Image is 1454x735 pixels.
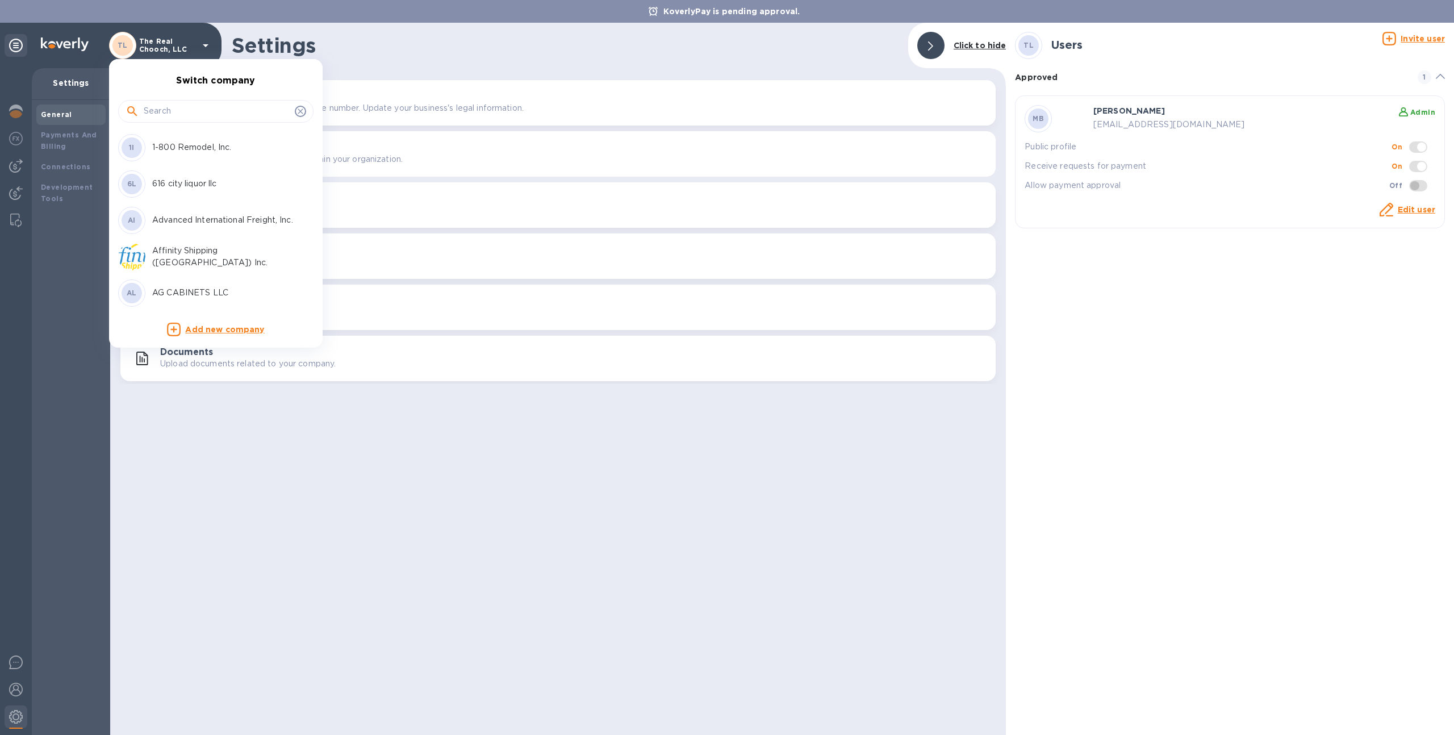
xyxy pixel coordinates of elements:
p: 1-800 Remodel, Inc. [152,141,295,153]
iframe: Chat Widget [1397,680,1454,735]
input: Search [144,103,290,120]
p: Add new company [185,324,264,336]
b: 6L [127,179,137,188]
b: AI [128,216,136,224]
b: AL [127,289,137,297]
p: AG CABINETS LLC [152,287,295,299]
b: 1I [129,143,135,152]
p: 616 city liquor llc [152,178,295,190]
p: Advanced International Freight, Inc. [152,214,295,226]
p: Affinity Shipping ([GEOGRAPHIC_DATA]) Inc. [152,245,295,269]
